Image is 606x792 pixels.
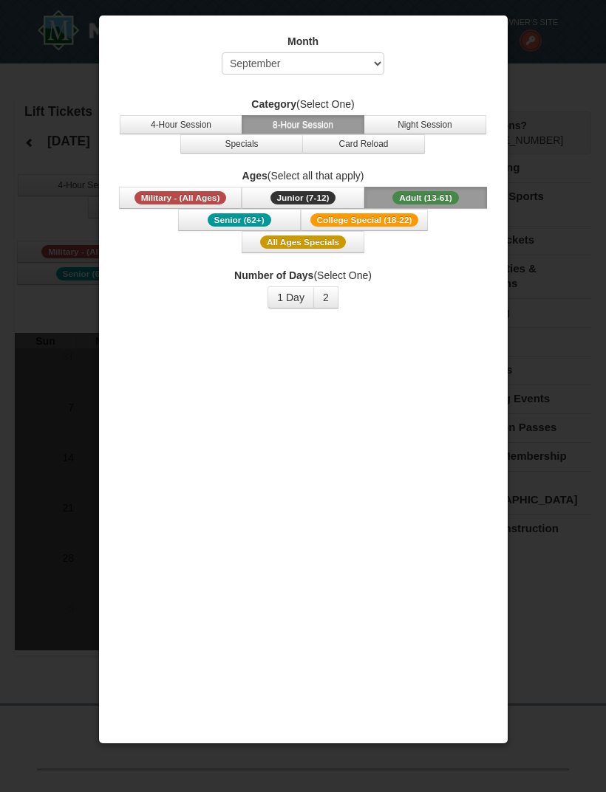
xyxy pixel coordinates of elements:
[251,98,296,110] strong: Category
[242,115,364,134] button: 8-Hour Session
[242,231,364,253] button: All Ages Specials
[268,286,314,309] button: 1 Day
[364,115,486,134] button: Night Session
[118,97,489,111] label: (Select One)
[310,213,419,227] span: College Special (18-22)
[364,187,487,209] button: Adult (13-61)
[287,35,319,47] strong: Month
[180,134,303,154] button: Specials
[118,268,489,283] label: (Select One)
[120,115,242,134] button: 4-Hour Session
[301,209,429,231] button: College Special (18-22)
[135,191,227,204] span: Military - (All Ages)
[119,187,242,209] button: Military - (All Ages)
[178,209,301,231] button: Senior (62+)
[242,170,268,182] strong: Ages
[270,191,336,204] span: Junior (7-12)
[234,269,313,281] strong: Number of Days
[302,134,425,154] button: Card Reload
[260,235,346,249] span: All Ages Specials
[118,168,489,183] label: (Select all that apply)
[392,191,459,204] span: Adult (13-61)
[242,187,364,209] button: Junior (7-12)
[208,213,271,227] span: Senior (62+)
[313,286,338,309] button: 2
